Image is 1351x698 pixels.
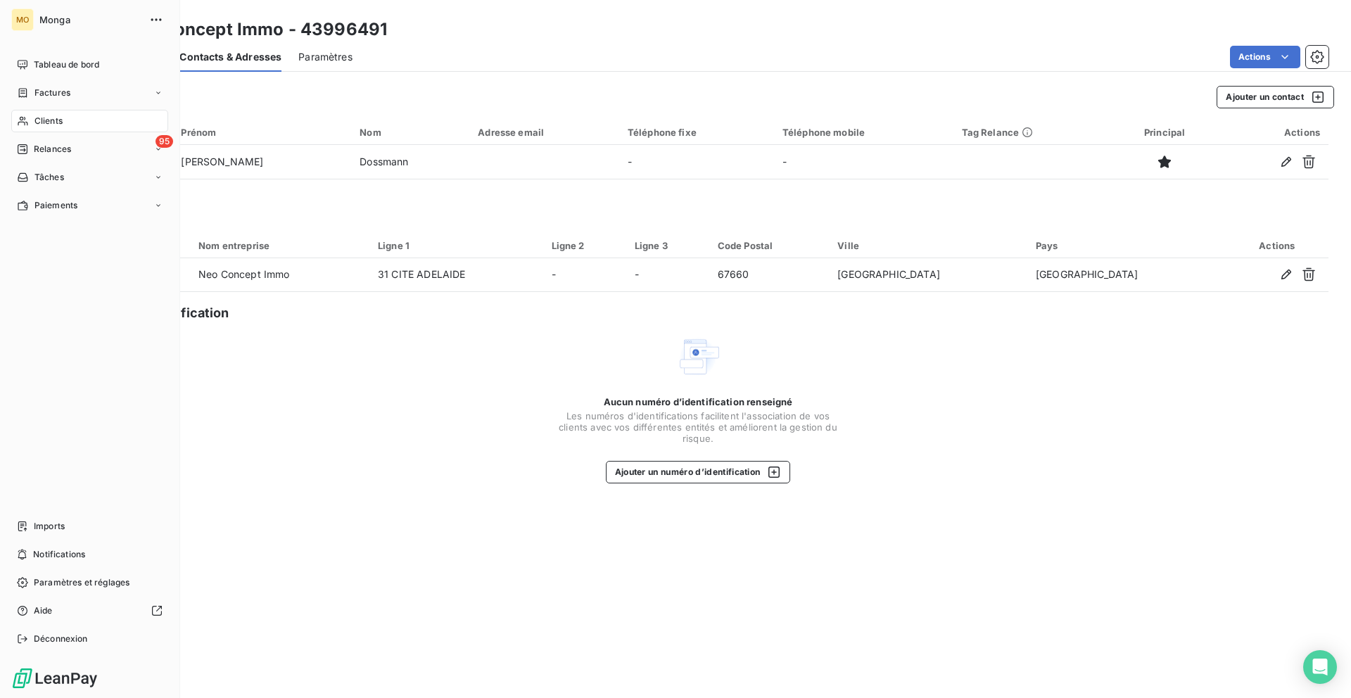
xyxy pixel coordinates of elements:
div: Tag Relance [962,127,1104,138]
span: Tâches [34,171,64,184]
div: Nom entreprise [198,240,361,251]
span: Aucun numéro d’identification renseigné [604,396,793,407]
div: Code Postal [718,240,821,251]
td: - [619,145,774,179]
a: Tableau de bord [11,53,168,76]
button: Ajouter un contact [1217,86,1334,108]
div: Ligne 1 [378,240,535,251]
a: Paiements [11,194,168,217]
a: Factures [11,82,168,104]
span: Les numéros d'identifications facilitent l'association de vos clients avec vos différentes entité... [557,410,839,444]
a: Paramètres et réglages [11,571,168,594]
span: Notifications [33,548,85,561]
span: Paiements [34,199,77,212]
td: Neo Concept Immo [190,258,369,292]
td: - [626,258,709,292]
h3: Neo Concept Immo - 43996491 [124,17,387,42]
div: Actions [1225,127,1320,138]
td: 31 CITE ADELAIDE [369,258,543,292]
div: Ligne 2 [552,240,618,251]
span: 95 [156,135,173,148]
div: Ville [837,240,1019,251]
a: Tâches [11,166,168,189]
td: - [774,145,953,179]
button: Actions [1230,46,1300,68]
td: - [543,258,626,292]
td: 67660 [709,258,830,292]
a: Clients [11,110,168,132]
button: Ajouter un numéro d’identification [606,461,791,483]
div: Adresse email [478,127,611,138]
span: Contacts & Adresses [179,50,281,64]
td: [GEOGRAPHIC_DATA] [1027,258,1226,292]
a: Aide [11,599,168,622]
div: Téléphone fixe [628,127,766,138]
span: Paramètres [298,50,353,64]
div: MO [11,8,34,31]
a: 95Relances [11,138,168,160]
span: Clients [34,115,63,127]
div: Pays [1036,240,1217,251]
span: Déconnexion [34,633,88,645]
img: Logo LeanPay [11,667,99,690]
div: Prénom [181,127,343,138]
span: Imports [34,520,65,533]
td: Dossmann [351,145,469,179]
div: Téléphone mobile [782,127,945,138]
span: Factures [34,87,70,99]
div: Principal [1121,127,1208,138]
div: Actions [1234,240,1320,251]
div: Open Intercom Messenger [1303,650,1337,684]
a: Imports [11,515,168,538]
span: Tableau de bord [34,58,99,71]
span: Monga [39,14,141,25]
div: Ligne 3 [635,240,701,251]
span: Paramètres et réglages [34,576,129,589]
div: Nom [360,127,461,138]
span: Relances [34,143,71,156]
span: Aide [34,604,53,617]
td: [PERSON_NAME] [172,145,351,179]
td: [GEOGRAPHIC_DATA] [829,258,1027,292]
img: Empty state [675,334,721,379]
